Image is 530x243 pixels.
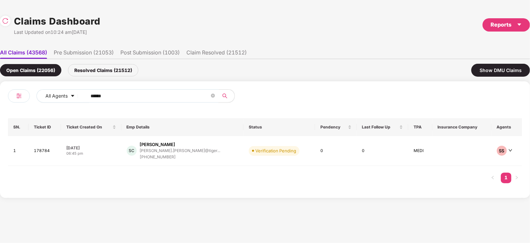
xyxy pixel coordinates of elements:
[471,64,530,77] div: Show DMU Claims
[66,124,111,130] span: Ticket Created On
[497,146,507,156] div: SS
[218,89,235,103] button: search
[515,176,519,180] span: right
[211,94,215,98] span: close-circle
[29,136,61,166] td: 178784
[61,118,121,136] th: Ticket Created On
[508,148,512,152] span: down
[66,145,116,151] div: [DATE]
[140,148,221,153] div: [PERSON_NAME].[PERSON_NAME]@tiger...
[517,22,522,27] span: caret-down
[120,49,180,59] li: Post Submission (1003)
[121,118,243,136] th: Emp Details
[315,136,357,166] td: 0
[408,118,432,136] th: TPA
[315,118,357,136] th: Pendency
[127,146,137,156] div: SC
[54,49,114,59] li: Pre Submission (21053)
[511,173,522,183] button: right
[357,118,409,136] th: Last Follow Up
[408,136,432,166] td: MEDI
[488,173,498,183] button: left
[491,21,522,29] div: Reports
[2,18,9,24] img: svg+xml;base64,PHN2ZyBpZD0iUmVsb2FkLTMyeDMyIiB4bWxucz0iaHR0cDovL3d3dy53My5vcmcvMjAwMC9zdmciIHdpZH...
[501,173,511,183] li: 1
[68,64,138,76] div: Resolved Claims (21512)
[488,173,498,183] li: Previous Page
[255,147,296,154] div: Verification Pending
[492,118,522,136] th: Agents
[501,173,511,183] a: 1
[14,14,100,29] h1: Claims Dashboard
[511,173,522,183] li: Next Page
[14,29,100,36] div: Last Updated on 10:24 am[DATE]
[15,92,23,100] img: svg+xml;base64,PHN2ZyB4bWxucz0iaHR0cDovL3d3dy53My5vcmcvMjAwMC9zdmciIHdpZHRoPSIyNCIgaGVpZ2h0PSIyNC...
[186,49,247,59] li: Claim Resolved (21512)
[8,118,29,136] th: SN.
[432,118,492,136] th: Insurance Company
[36,89,89,103] button: All Agentscaret-down
[357,136,409,166] td: 0
[140,141,175,148] div: [PERSON_NAME]
[29,118,61,136] th: Ticket ID
[362,124,398,130] span: Last Follow Up
[320,124,346,130] span: Pendency
[45,92,68,100] span: All Agents
[491,176,495,180] span: left
[243,118,315,136] th: Status
[66,151,116,156] div: 06:45 pm
[218,93,231,99] span: search
[70,94,75,99] span: caret-down
[8,136,29,166] td: 1
[140,154,221,160] div: [PHONE_NUMBER]
[211,93,215,99] span: close-circle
